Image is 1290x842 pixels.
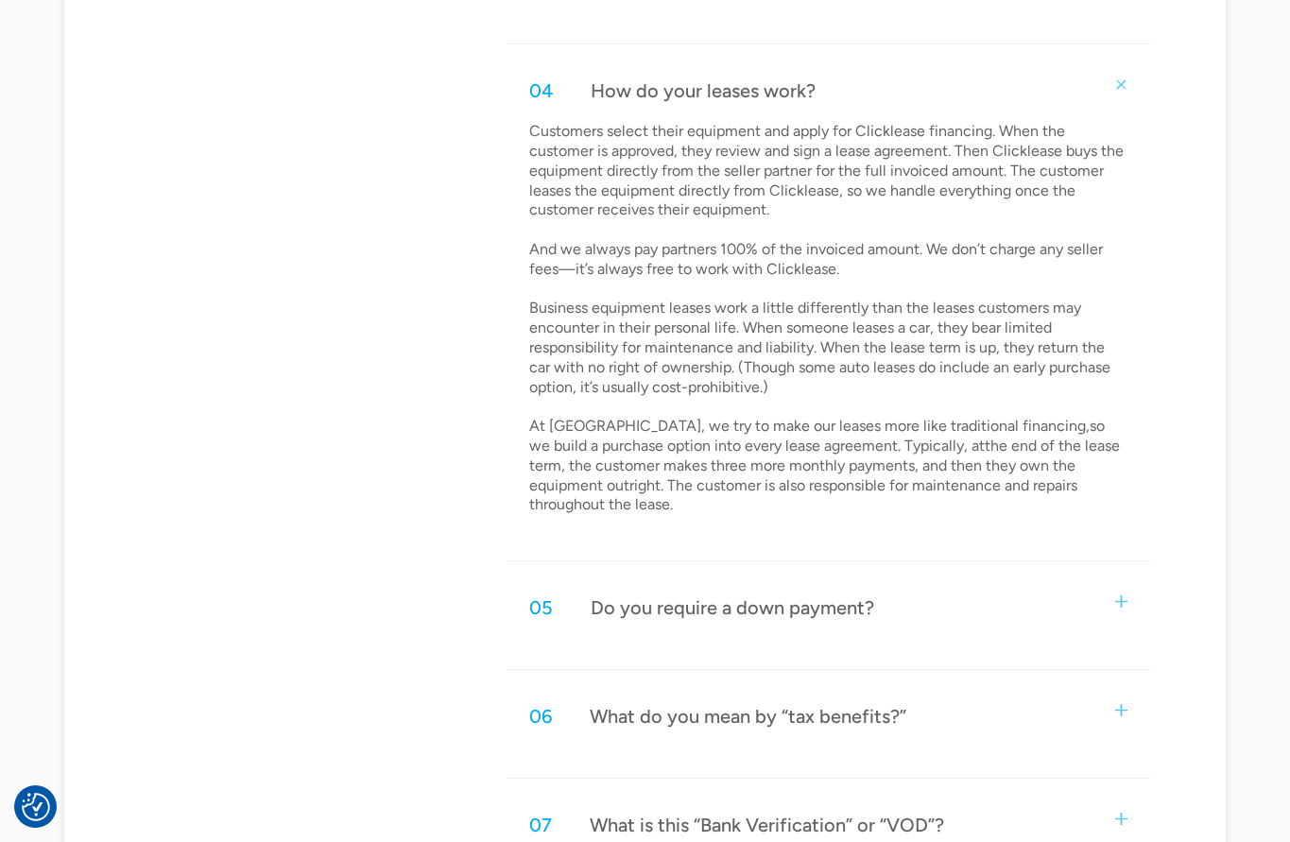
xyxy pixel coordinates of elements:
[590,704,906,729] div: What do you mean by “tax benefits?”
[1112,77,1129,94] img: small plus
[529,78,553,103] div: 04
[529,704,552,729] div: 06
[1115,595,1127,608] img: small plus
[590,813,944,837] div: What is this “Bank Verification” or “VOD”?
[529,595,553,620] div: 05
[529,122,1127,515] p: Customers select their equipment and apply for Clicklease financing. When the customer is approve...
[529,813,552,837] div: 07
[22,793,50,821] img: Revisit consent button
[1115,704,1127,716] img: small plus
[591,595,874,620] div: Do you require a down payment?
[22,793,50,821] button: Consent Preferences
[591,78,816,103] div: How do your leases work?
